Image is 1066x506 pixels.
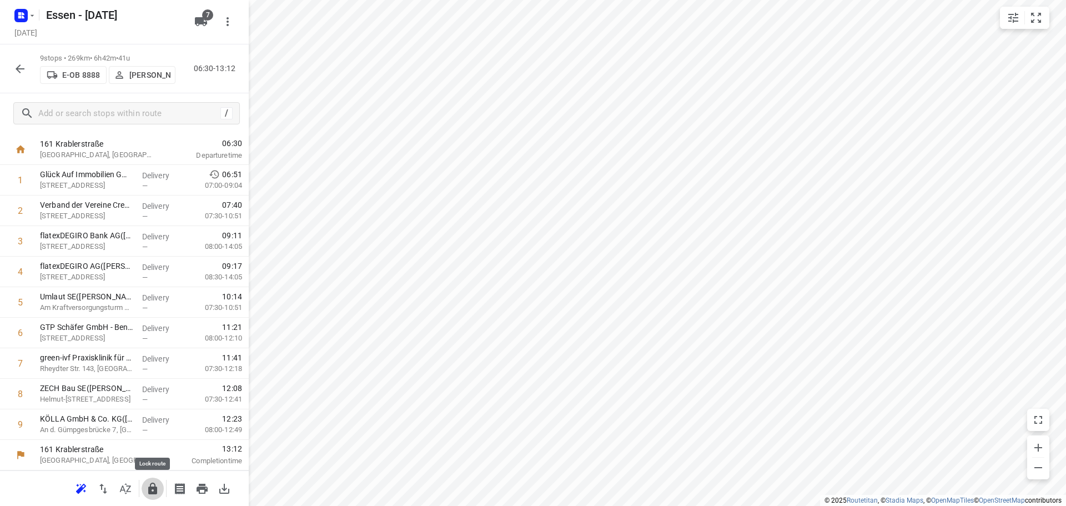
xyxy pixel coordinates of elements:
[1002,7,1024,29] button: Map settings
[142,231,183,242] p: Delivery
[222,291,242,302] span: 10:14
[142,365,148,373] span: —
[187,272,242,283] p: 08:30-14:05
[222,322,242,333] span: 11:21
[18,297,23,308] div: 5
[10,26,42,39] h5: Project date
[222,383,242,394] span: 12:08
[18,175,23,186] div: 1
[194,63,240,74] p: 06:30-13:12
[116,54,118,62] span: •
[142,414,183,425] p: Delivery
[40,291,133,302] p: Umlaut SE([PERSON_NAME])
[18,358,23,369] div: 7
[213,483,235,493] span: Download route
[824,497,1062,504] li: © 2025 , © , © © contributors
[118,54,130,62] span: 41u
[190,11,212,33] button: 7
[142,353,183,364] p: Delivery
[142,426,148,434] span: —
[187,333,242,344] p: 08:00-12:10
[222,199,242,211] span: 07:40
[169,455,242,467] p: Completion time
[220,107,233,119] div: /
[142,304,148,312] span: —
[187,424,242,435] p: 08:00-12:49
[187,180,242,191] p: 07:00-09:04
[40,394,133,405] p: Helmut-Kohl-Ring 4, Kaarst
[979,497,1025,504] a: OpenStreetMap
[129,71,170,79] p: [PERSON_NAME]
[222,169,242,180] span: 06:51
[18,389,23,399] div: 8
[70,483,92,493] span: Reoptimize route
[62,71,100,79] p: E-OB 8888
[40,383,133,394] p: ZECH Bau SE(Claus Wehmeyer)
[886,497,923,504] a: Stadia Maps
[42,6,185,24] h5: Rename
[209,169,220,180] svg: Early
[169,138,242,149] span: 06:30
[142,182,148,190] span: —
[18,328,23,338] div: 6
[40,66,107,84] button: E-OB 8888
[114,483,137,493] span: Sort by time window
[142,243,148,251] span: —
[40,424,133,435] p: An d. Gümpgesbrücke 7, Kaarst
[169,150,242,161] p: Departure time
[931,497,974,504] a: OpenMapTiles
[187,302,242,313] p: 07:30-10:51
[40,138,155,149] p: 161 Krablerstraße
[191,483,213,493] span: Print route
[40,455,155,466] p: [GEOGRAPHIC_DATA], [GEOGRAPHIC_DATA]
[40,241,133,252] p: [STREET_ADDRESS]
[18,206,23,216] div: 2
[40,302,133,313] p: Am Kraftversorgungsturm 3, Aachen
[40,53,175,64] p: 9 stops • 269km • 6h42m
[142,395,148,404] span: —
[217,11,239,33] button: More
[222,352,242,363] span: 11:41
[40,211,133,222] p: [STREET_ADDRESS]
[187,241,242,252] p: 08:00-14:05
[142,334,148,343] span: —
[40,169,133,180] p: Glück Auf Immobilien GmbH (Friederike Nolda)
[169,483,191,493] span: Print shipping labels
[222,413,242,424] span: 12:23
[202,9,213,21] span: 7
[38,105,220,122] input: Add or search stops within route
[187,394,242,405] p: 07:30-12:41
[40,149,155,161] p: [GEOGRAPHIC_DATA], [GEOGRAPHIC_DATA]
[142,273,148,282] span: —
[40,352,133,363] p: green-ivf Praxisklinik für Reproduktionsmedizin und Endokrinologie (BAG) (Sabine Heinze)
[187,211,242,222] p: 07:30-10:51
[142,323,183,334] p: Delivery
[222,260,242,272] span: 09:17
[109,66,175,84] button: [PERSON_NAME]
[40,260,133,272] p: flatexDEGIRO AG(Ellen Heindrich)
[222,230,242,241] span: 09:11
[142,212,148,221] span: —
[40,199,133,211] p: Verband der Vereine Creditreform e.V.(Roman Grund)
[1025,7,1047,29] button: Fit zoom
[40,322,133,333] p: GTP Schäfer GmbH - Benzstr.(Lisa Papay)
[187,363,242,374] p: 07:30-12:18
[847,497,878,504] a: Routetitan
[40,444,155,455] p: 161 Krablerstraße
[40,363,133,374] p: Rheydter Str. 143, Grevenbroich
[40,230,133,241] p: flatexDEGIRO Bank AG(Simone Strunk)
[40,272,133,283] p: [STREET_ADDRESS]
[18,267,23,277] div: 4
[1000,7,1049,29] div: small contained button group
[142,384,183,395] p: Delivery
[40,180,133,191] p: [STREET_ADDRESS]
[169,443,242,454] span: 13:12
[142,170,183,181] p: Delivery
[92,483,114,493] span: Reverse route
[40,333,133,344] p: Benzstraße 15, Grevenbroich
[18,419,23,430] div: 9
[142,292,183,303] p: Delivery
[142,201,183,212] p: Delivery
[142,262,183,273] p: Delivery
[40,413,133,424] p: KÖLLA GmbH & Co. KG(Petra Metten)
